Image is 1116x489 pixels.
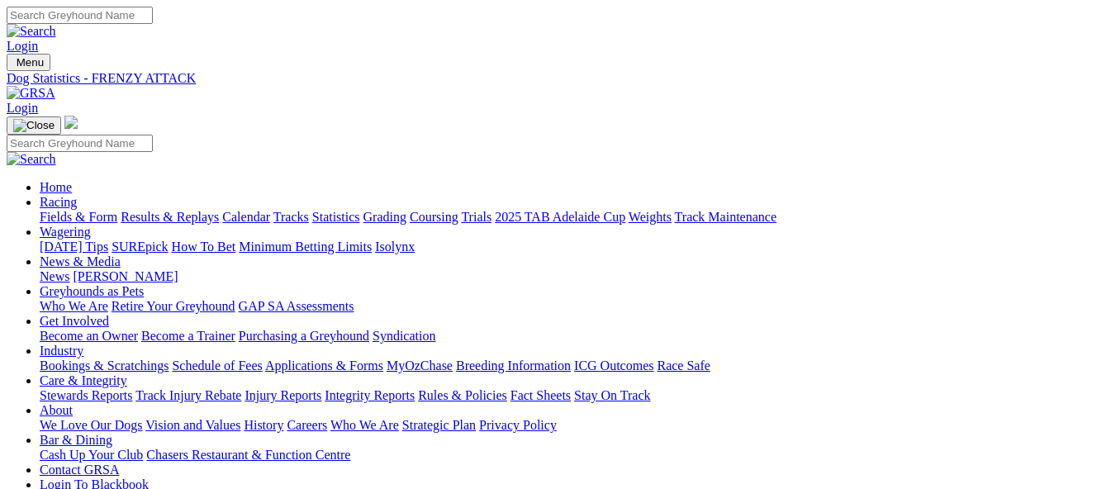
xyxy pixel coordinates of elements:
div: Wagering [40,240,1109,254]
a: Purchasing a Greyhound [239,329,369,343]
a: Rules & Policies [418,388,507,402]
a: Home [40,180,72,194]
a: [PERSON_NAME] [73,269,178,283]
a: Login [7,101,38,115]
a: How To Bet [172,240,236,254]
a: Fact Sheets [511,388,571,402]
a: Tracks [273,210,309,224]
a: Cash Up Your Club [40,448,143,462]
a: Racing [40,195,77,209]
button: Toggle navigation [7,54,50,71]
div: Get Involved [40,329,1109,344]
a: Stay On Track [574,388,650,402]
a: Dog Statistics - FRENZY ATTACK [7,71,1109,86]
a: Fields & Form [40,210,117,224]
button: Toggle navigation [7,116,61,135]
a: History [244,418,283,432]
a: Care & Integrity [40,373,127,387]
a: Who We Are [40,299,108,313]
a: Get Involved [40,314,109,328]
div: Care & Integrity [40,388,1109,403]
a: Trials [461,210,492,224]
div: Bar & Dining [40,448,1109,463]
a: We Love Our Dogs [40,418,142,432]
a: ICG Outcomes [574,358,653,373]
a: Breeding Information [456,358,571,373]
a: Industry [40,344,83,358]
a: Isolynx [375,240,415,254]
img: Search [7,24,56,39]
a: Calendar [222,210,270,224]
a: Grading [363,210,406,224]
a: Become an Owner [40,329,138,343]
a: Vision and Values [145,418,240,432]
a: GAP SA Assessments [239,299,354,313]
a: Chasers Restaurant & Function Centre [146,448,350,462]
a: Minimum Betting Limits [239,240,372,254]
a: Applications & Forms [265,358,383,373]
a: Coursing [410,210,458,224]
a: Stewards Reports [40,388,132,402]
input: Search [7,7,153,24]
div: Greyhounds as Pets [40,299,1109,314]
a: Race Safe [657,358,710,373]
a: Integrity Reports [325,388,415,402]
div: Racing [40,210,1109,225]
a: Careers [287,418,327,432]
a: Become a Trainer [141,329,235,343]
a: Bar & Dining [40,433,112,447]
a: SUREpick [112,240,168,254]
img: Close [13,119,55,132]
span: Menu [17,56,44,69]
a: Injury Reports [245,388,321,402]
div: News & Media [40,269,1109,284]
a: Privacy Policy [479,418,557,432]
a: Greyhounds as Pets [40,284,144,298]
a: Bookings & Scratchings [40,358,169,373]
a: Login [7,39,38,53]
a: [DATE] Tips [40,240,108,254]
a: Results & Replays [121,210,219,224]
a: Schedule of Fees [172,358,262,373]
a: MyOzChase [387,358,453,373]
a: News [40,269,69,283]
a: Statistics [312,210,360,224]
a: Wagering [40,225,91,239]
input: Search [7,135,153,152]
a: Retire Your Greyhound [112,299,235,313]
a: Who We Are [330,418,399,432]
img: logo-grsa-white.png [64,116,78,129]
a: Track Maintenance [675,210,776,224]
a: Weights [629,210,672,224]
a: Track Injury Rebate [135,388,241,402]
img: GRSA [7,86,55,101]
a: Strategic Plan [402,418,476,432]
a: 2025 TAB Adelaide Cup [495,210,625,224]
a: Contact GRSA [40,463,119,477]
img: Search [7,152,56,167]
a: Syndication [373,329,435,343]
a: About [40,403,73,417]
div: About [40,418,1109,433]
a: News & Media [40,254,121,268]
div: Industry [40,358,1109,373]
